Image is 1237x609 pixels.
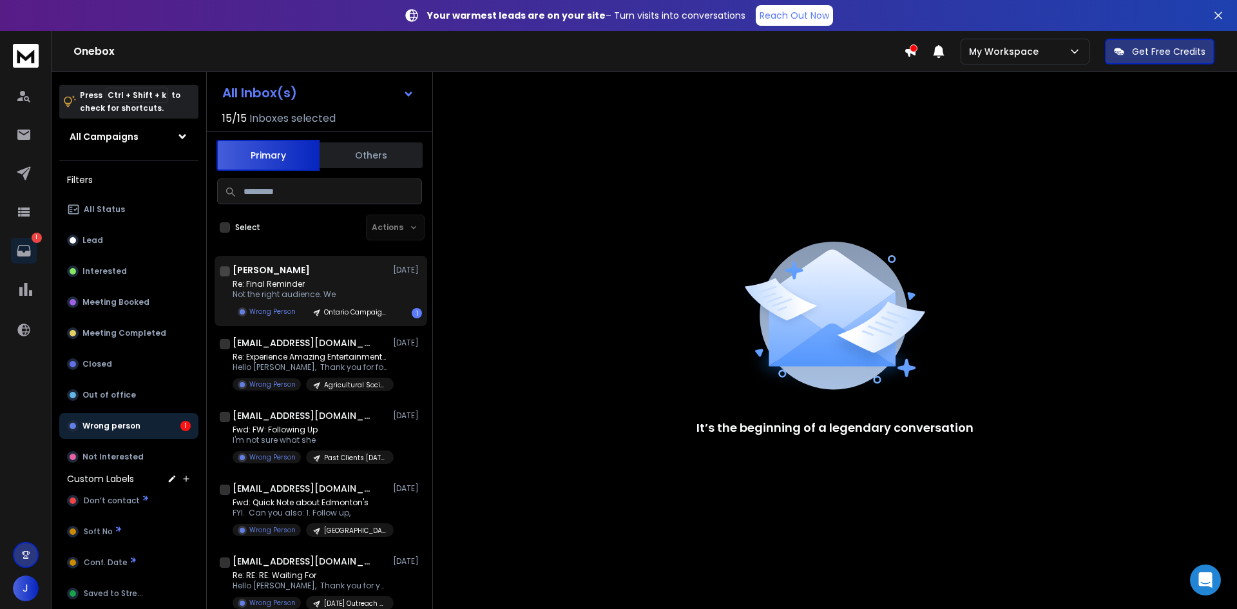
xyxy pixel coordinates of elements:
[59,519,198,545] button: Soft No
[73,44,904,59] h1: Onebox
[324,380,386,390] p: Agricultural Societies [DATE] (AB, [GEOGRAPHIC_DATA], SK)
[59,258,198,284] button: Interested
[59,171,198,189] h3: Filters
[84,588,146,599] span: Saved to Streak
[212,80,425,106] button: All Inbox(s)
[82,328,166,338] p: Meeting Completed
[969,45,1044,58] p: My Workspace
[59,289,198,315] button: Meeting Booked
[59,351,198,377] button: Closed
[13,575,39,601] button: J
[249,525,296,535] p: Wrong Person
[59,124,198,150] button: All Campaigns
[233,508,387,518] p: FYI. Can you also: 1. Follow up,
[393,338,422,348] p: [DATE]
[59,581,198,606] button: Saved to Streak
[249,111,336,126] h3: Inboxes selected
[222,111,247,126] span: 15 / 15
[222,86,297,99] h1: All Inbox(s)
[324,526,386,536] p: [GEOGRAPHIC_DATA] ([GEOGRAPHIC_DATA], 2025, [GEOGRAPHIC_DATA], [GEOGRAPHIC_DATA], [GEOGRAPHIC_DAT...
[233,264,310,276] h1: [PERSON_NAME]
[82,421,140,431] p: Wrong person
[760,9,829,22] p: Reach Out Now
[249,452,296,462] p: Wrong Person
[80,89,180,115] p: Press to check for shortcuts.
[233,498,387,508] p: Fwd: Quick Note about Edmonton's
[233,555,374,568] h1: [EMAIL_ADDRESS][DOMAIN_NAME]
[106,88,168,102] span: Ctrl + Shift + k
[59,413,198,439] button: Wrong person1
[427,9,745,22] p: – Turn visits into conversations
[696,419,973,437] p: It’s the beginning of a legendary conversation
[70,130,139,143] h1: All Campaigns
[82,235,103,246] p: Lead
[393,483,422,494] p: [DATE]
[233,482,374,495] h1: [EMAIL_ADDRESS][DOMAIN_NAME]
[59,550,198,575] button: Conf. Date
[233,336,374,349] h1: [EMAIL_ADDRESS][DOMAIN_NAME]
[249,598,296,608] p: Wrong Person
[84,557,128,568] span: Conf. Date
[320,141,423,169] button: Others
[59,488,198,514] button: Don’t contact
[393,265,422,275] p: [DATE]
[427,9,606,22] strong: Your warmest leads are on your site
[32,233,42,243] p: 1
[233,581,387,591] p: Hello [PERSON_NAME], Thank you for your
[756,5,833,26] a: Reach Out Now
[59,197,198,222] button: All Status
[233,570,387,581] p: Re: RE: RE: Waiting For
[233,352,387,362] p: Re: Experience Amazing Entertainment With
[82,390,136,400] p: Out of office
[82,452,144,462] p: Not Interested
[59,444,198,470] button: Not Interested
[13,44,39,68] img: logo
[82,297,149,307] p: Meeting Booked
[324,453,386,463] p: Past Clients [DATE]-[DATE] (Streak)
[235,222,260,233] label: Select
[233,279,387,289] p: Re: Final Reminder
[11,238,37,264] a: 1
[67,472,134,485] h3: Custom Labels
[324,599,386,608] p: [DATE] Outreach 2025
[412,308,422,318] div: 1
[84,527,113,537] span: Soft No
[233,289,387,300] p: Not the right audience. We
[84,204,125,215] p: All Status
[233,362,387,372] p: Hello [PERSON_NAME], Thank you for forwarding
[249,307,296,316] p: Wrong Person
[180,421,191,431] div: 1
[1105,39,1214,64] button: Get Free Credits
[82,359,112,369] p: Closed
[1190,565,1221,595] div: Open Intercom Messenger
[324,307,386,317] p: Ontario Campaign (Apollo, 2025, [GEOGRAPHIC_DATA], [GEOGRAPHIC_DATA], [GEOGRAPHIC_DATA], [GEOGRAP...
[84,496,140,506] span: Don’t contact
[233,435,387,445] p: I'm not sure what she
[249,380,296,389] p: Wrong Person
[82,266,127,276] p: Interested
[216,140,320,171] button: Primary
[393,411,422,421] p: [DATE]
[1132,45,1205,58] p: Get Free Credits
[59,227,198,253] button: Lead
[59,320,198,346] button: Meeting Completed
[393,556,422,566] p: [DATE]
[233,425,387,435] p: Fwd: FW: Following Up
[233,409,374,422] h1: [EMAIL_ADDRESS][DOMAIN_NAME]
[59,382,198,408] button: Out of office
